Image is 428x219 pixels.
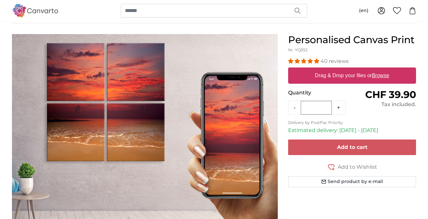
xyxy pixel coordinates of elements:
span: Add to cart [337,144,367,150]
button: Add to Wishlist [288,163,416,171]
span: 40 reviews [321,58,349,64]
button: + [332,101,345,114]
h1: Personalised Canvas Print [288,34,416,46]
p: Delivery by PostPac Priority [288,120,416,125]
button: - [288,101,301,114]
span: 4.98 stars [288,58,321,64]
span: CHF 39.90 [365,89,416,101]
button: (en) [354,5,374,17]
button: Send product by e-mail [288,176,416,187]
label: Drag & Drop your files or [312,69,392,82]
u: Browse [372,73,389,78]
p: Quantity [288,89,352,97]
img: Canvarto [12,4,59,17]
p: Estimated delivery: [DATE] - [DATE] [288,127,416,134]
span: Add to Wishlist [338,163,377,171]
button: Add to cart [288,140,416,155]
div: Tax included. [352,101,416,108]
span: Nr. YQ552 [288,47,308,52]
